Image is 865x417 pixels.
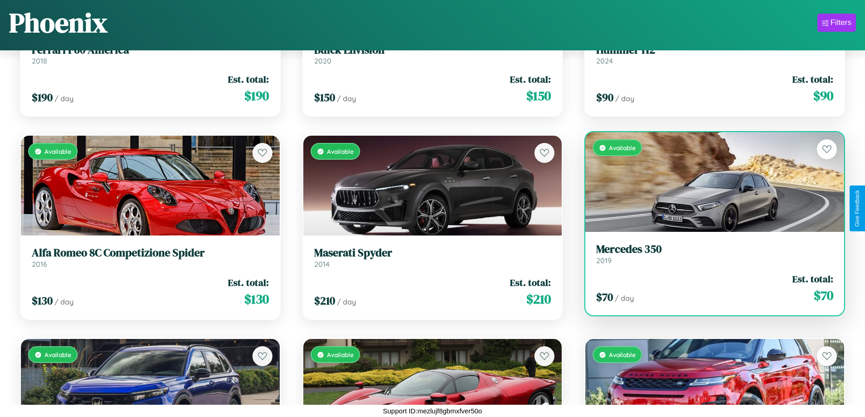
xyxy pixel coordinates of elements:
a: Alfa Romeo 8C Competizione Spider2016 [32,246,269,269]
span: $ 70 [596,289,613,304]
div: Give Feedback [854,190,860,227]
span: Est. total: [792,272,833,285]
a: Mercedes 3502019 [596,243,833,265]
span: Est. total: [792,73,833,86]
span: Est. total: [510,276,551,289]
span: 2024 [596,56,613,65]
span: Available [44,147,71,155]
span: $ 130 [244,290,269,308]
span: $ 130 [32,293,53,308]
span: Est. total: [228,276,269,289]
span: $ 70 [814,286,833,304]
span: 2019 [596,256,612,265]
span: Est. total: [510,73,551,86]
span: $ 90 [813,87,833,105]
a: Maserati Spyder2014 [314,246,551,269]
span: / day [337,297,356,306]
span: $ 150 [526,87,551,105]
a: Ferrari F60 America2018 [32,44,269,66]
span: Available [327,351,354,358]
span: / day [54,94,74,103]
span: 2016 [32,260,47,269]
h3: Mercedes 350 [596,243,833,256]
a: Hummer H22024 [596,44,833,66]
button: Filters [817,14,856,32]
span: $ 90 [596,90,613,105]
span: 2020 [314,56,331,65]
span: $ 190 [32,90,53,105]
span: Available [327,147,354,155]
span: 2018 [32,56,47,65]
span: Est. total: [228,73,269,86]
span: $ 150 [314,90,335,105]
a: Buick Envision2020 [314,44,551,66]
h3: Maserati Spyder [314,246,551,260]
span: / day [54,297,74,306]
span: Available [609,144,636,152]
span: Available [609,351,636,358]
h3: Alfa Romeo 8C Competizione Spider [32,246,269,260]
div: Filters [830,18,851,27]
span: / day [615,294,634,303]
span: / day [337,94,356,103]
p: Support ID: mezlujf8gbmxfver50o [383,405,482,417]
span: 2014 [314,260,330,269]
h1: Phoenix [9,4,108,41]
span: Available [44,351,71,358]
span: $ 210 [526,290,551,308]
span: $ 190 [244,87,269,105]
span: / day [615,94,634,103]
span: $ 210 [314,293,335,308]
